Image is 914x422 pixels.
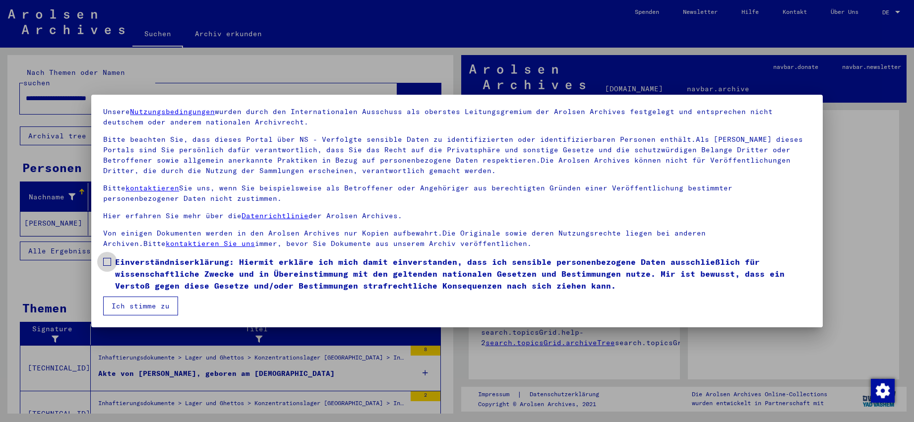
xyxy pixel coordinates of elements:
a: Datenrichtlinie [242,211,308,220]
a: kontaktieren Sie uns [166,239,255,248]
p: Bitte Sie uns, wenn Sie beispielsweise als Betroffener oder Angehöriger aus berechtigten Gründen ... [103,183,810,204]
a: kontaktieren [125,183,179,192]
a: Nutzungsbedingungen [130,107,215,116]
img: Zustimmung ändern [871,379,895,403]
span: Einverständniserklärung: Hiermit erkläre ich mich damit einverstanden, dass ich sensible personen... [115,256,810,292]
p: Unsere wurden durch den Internationalen Ausschuss als oberstes Leitungsgremium der Arolsen Archiv... [103,107,810,127]
p: Bitte beachten Sie, dass dieses Portal über NS - Verfolgte sensible Daten zu identifizierten oder... [103,134,810,176]
button: Ich stimme zu [103,297,178,315]
p: Von einigen Dokumenten werden in den Arolsen Archives nur Kopien aufbewahrt.Die Originale sowie d... [103,228,810,249]
p: Hier erfahren Sie mehr über die der Arolsen Archives. [103,211,810,221]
